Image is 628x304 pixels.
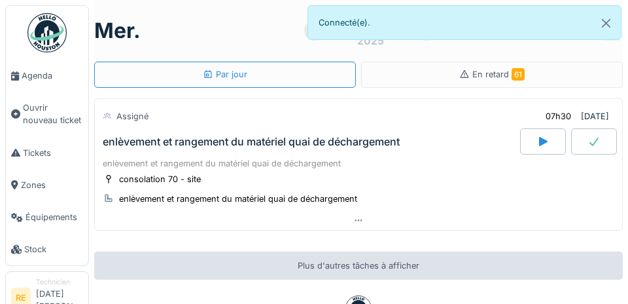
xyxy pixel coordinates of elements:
div: Assigné [116,110,148,123]
span: 61 [512,68,525,81]
img: Badge_color-CXgf-gQk.svg [27,13,67,52]
div: Plus d'autres tâches à afficher [94,252,623,280]
div: Connecté(e). [307,5,621,40]
span: Agenda [22,69,83,82]
div: Par jour [203,68,247,81]
div: [DATE] [581,110,609,123]
a: Zones [6,169,88,201]
div: 07h30 [546,110,571,123]
a: Stock [6,233,88,265]
span: Ouvrir nouveau ticket [23,102,83,126]
div: enlèvement et rangement du matériel quai de déchargement [103,157,614,170]
a: Tickets [6,137,88,169]
span: Tickets [23,147,83,159]
a: Équipements [6,201,88,233]
h1: mer. [94,18,141,43]
div: 2025 [357,33,384,48]
div: enlèvement et rangement du matériel quai de déchargement [103,136,400,148]
span: En retard [472,69,525,79]
div: Technicien [36,277,83,287]
a: Ouvrir nouveau ticket [6,92,88,136]
a: Agenda [6,60,88,92]
span: Équipements [26,211,83,223]
span: Stock [24,243,83,256]
div: consolation 70 - site [119,173,201,185]
span: Zones [21,179,83,191]
div: enlèvement et rangement du matériel quai de déchargement [119,193,357,205]
button: Close [591,6,621,41]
